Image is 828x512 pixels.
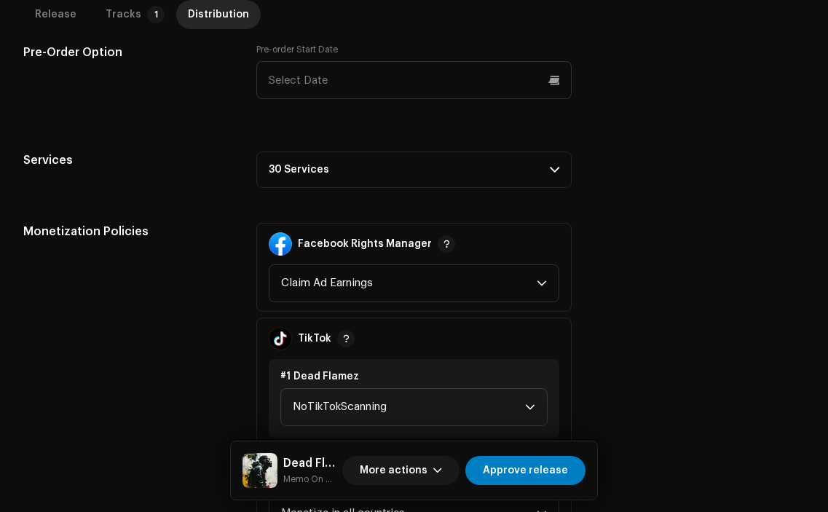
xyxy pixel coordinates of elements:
label: Pre-order Start Date [256,44,338,55]
div: dropdown trigger [537,265,547,302]
h5: Pre-Order Option [23,44,233,61]
small: Dead Flamez [283,472,336,487]
input: Select Date [256,61,571,99]
img: a54e2ceb-12a0-48d0-a5ac-a7e238ed74ce [243,453,277,488]
span: More actions [360,456,427,485]
button: Approve release [465,456,585,485]
span: Approve release [483,456,568,485]
span: NoTikTokScanning [293,389,524,425]
strong: TikTok [298,333,331,344]
span: Claim Ad Earnings [281,265,536,302]
div: dropdown trigger [525,389,535,425]
strong: Facebook Rights Manager [298,238,432,250]
h5: Services [23,151,233,169]
h5: Dead Flamez [283,454,336,472]
p-accordion-header: 30 Services [256,151,571,188]
div: #1 Dead Flamez [280,371,547,382]
h5: Monetization Policies [23,223,233,240]
button: More actions [342,456,460,485]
